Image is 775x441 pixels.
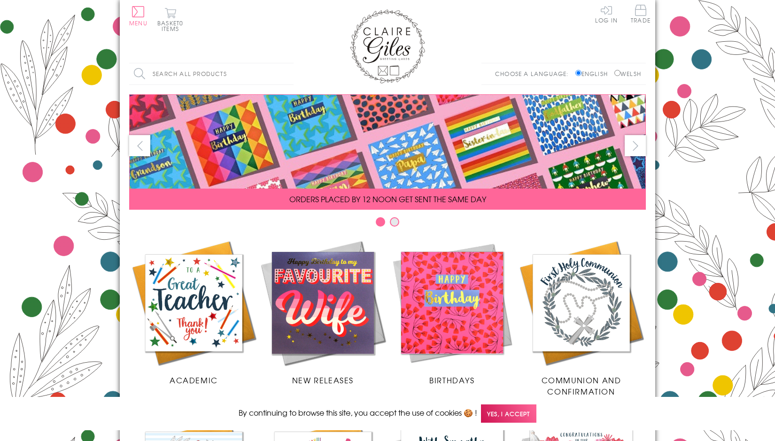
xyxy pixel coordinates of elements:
[289,193,486,205] span: ORDERS PLACED BY 12 NOON GET SENT THE SAME DAY
[631,5,651,23] span: Trade
[387,238,517,386] a: Birthdays
[284,63,294,84] input: Search
[129,135,150,156] button: prev
[258,238,387,386] a: New Releases
[625,135,646,156] button: next
[542,374,621,397] span: Communion and Confirmation
[350,9,425,84] img: Claire Giles Greetings Cards
[631,5,651,25] a: Trade
[292,374,354,386] span: New Releases
[429,374,474,386] span: Birthdays
[129,238,258,386] a: Academic
[162,19,183,33] span: 0 items
[129,63,294,84] input: Search all products
[390,217,399,227] button: Carousel Page 2
[157,8,183,31] button: Basket0 items
[595,5,618,23] a: Log In
[614,69,641,78] label: Welsh
[517,238,646,397] a: Communion and Confirmation
[376,217,385,227] button: Carousel Page 1 (Current Slide)
[575,70,581,76] input: English
[129,19,147,27] span: Menu
[481,404,536,423] span: Yes, I accept
[614,70,620,76] input: Welsh
[575,69,612,78] label: English
[129,217,646,231] div: Carousel Pagination
[170,374,218,386] span: Academic
[129,6,147,26] button: Menu
[495,69,573,78] p: Choose a language:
